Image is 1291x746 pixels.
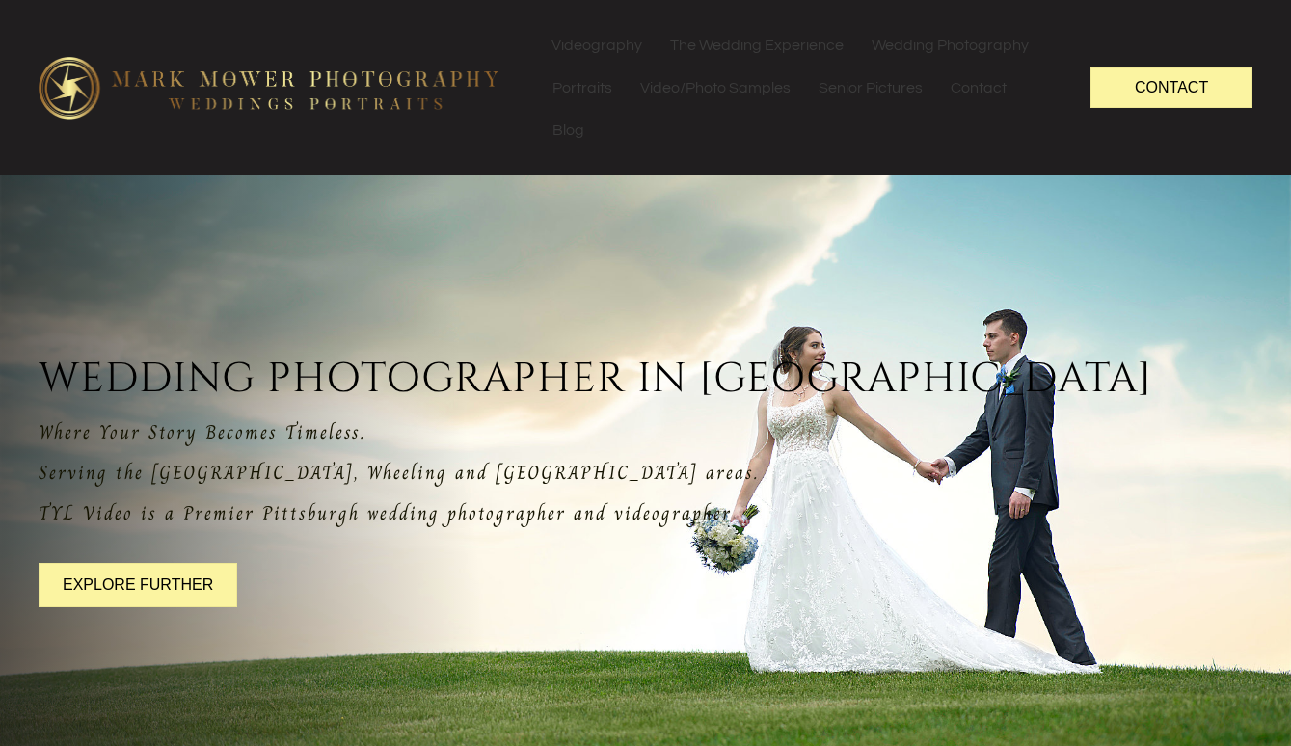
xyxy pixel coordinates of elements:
span: Contact [1135,79,1208,95]
a: Videography [538,24,656,67]
p: TYL Video is a Premier Pittsburgh wedding photographer and videographer [39,498,1252,529]
img: logo-edit1 [39,57,499,119]
a: Contact [937,67,1020,109]
a: Wedding Photography [858,24,1042,67]
span: wedding photographer in [GEOGRAPHIC_DATA] [39,351,1252,409]
span: Explore further [63,576,213,593]
nav: Menu [538,24,1052,151]
a: Senior Pictures [805,67,936,109]
a: Explore further [39,563,237,606]
a: The Wedding Experience [657,24,857,67]
a: Contact [1090,67,1252,107]
a: Portraits [539,67,626,109]
a: Video/Photo Samples [627,67,804,109]
p: Where Your Story Becomes Timeless. [39,417,1252,448]
a: Blog [539,109,598,151]
p: Serving the [GEOGRAPHIC_DATA], Wheeling and [GEOGRAPHIC_DATA] areas. [39,458,1252,489]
